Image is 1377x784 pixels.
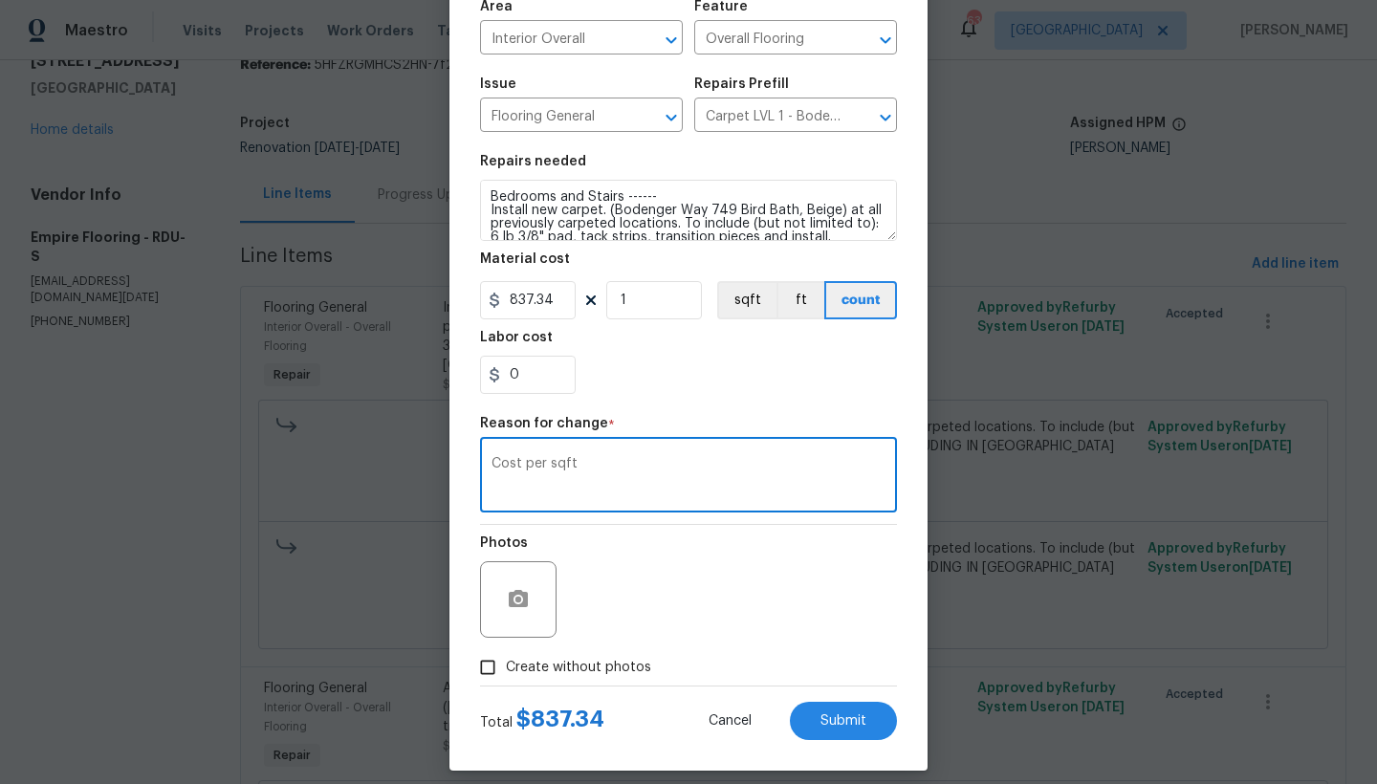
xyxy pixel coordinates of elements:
button: Open [872,104,899,131]
span: $ 837.34 [516,708,604,730]
button: Submit [790,702,897,740]
h5: Material cost [480,252,570,266]
span: Submit [820,714,866,729]
button: Open [658,27,685,54]
span: Create without photos [506,658,651,678]
button: count [824,281,897,319]
div: Total [480,709,604,732]
button: ft [776,281,824,319]
h5: Labor cost [480,331,553,344]
h5: Reason for change [480,417,608,430]
button: Cancel [678,702,782,740]
span: Cancel [709,714,752,729]
h5: Repairs Prefill [694,77,789,91]
textarea: Bedrooms and Stairs ------ Install new carpet. (Bodenger Way 749 Bird Bath, Beige) at all previou... [480,180,897,241]
h5: Repairs needed [480,155,586,168]
h5: Photos [480,536,528,550]
button: sqft [717,281,776,319]
h5: Issue [480,77,516,91]
button: Open [658,104,685,131]
button: Open [872,27,899,54]
textarea: Cost per sqft [492,457,885,497]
